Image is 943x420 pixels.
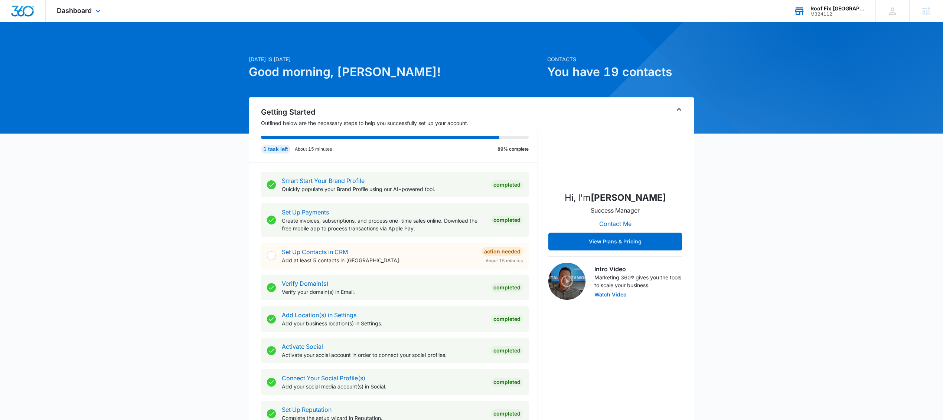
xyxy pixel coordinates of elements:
[282,256,476,264] p: Add at least 5 contacts in [GEOGRAPHIC_DATA].
[591,206,640,215] p: Success Manager
[578,111,652,185] img: Christian Kellogg
[491,409,523,418] div: Completed
[594,273,682,289] p: Marketing 360® gives you the tools to scale your business.
[491,180,523,189] div: Completed
[491,346,523,355] div: Completed
[491,378,523,387] div: Completed
[282,248,348,256] a: Set Up Contacts in CRM
[592,215,639,233] button: Contact Me
[547,55,694,63] p: Contacts
[282,185,485,193] p: Quickly populate your Brand Profile using our AI-powered tool.
[282,217,485,232] p: Create invoices, subscriptions, and process one-time sales online. Download the free mobile app t...
[282,311,356,319] a: Add Location(s) in Settings
[497,146,529,152] p: 89% complete
[261,119,538,127] p: Outlined below are the necessary steps to help you successfully set up your account.
[810,6,865,12] div: account name
[295,146,332,152] p: About 15 minutes
[594,265,682,273] h3: Intro Video
[249,63,543,81] h1: Good morning, [PERSON_NAME]!
[282,319,485,327] p: Add your business location(s) in Settings.
[565,191,666,204] p: Hi, I'm
[282,343,323,350] a: Activate Social
[282,351,485,359] p: Activate your social account in order to connect your social profiles.
[282,280,329,287] a: Verify Domain(s)
[594,292,627,297] button: Watch Video
[491,315,523,324] div: Completed
[548,263,585,300] img: Intro Video
[282,177,365,184] a: Smart Start Your Brand Profile
[282,209,329,216] a: Set Up Payments
[261,106,538,118] h2: Getting Started
[57,7,92,14] span: Dashboard
[547,63,694,81] h1: You have 19 contacts
[482,247,523,256] div: Action Needed
[491,216,523,224] div: Completed
[548,233,682,250] button: View Plans & Pricing
[282,374,365,382] a: Connect Your Social Profile(s)
[591,192,666,203] strong: [PERSON_NAME]
[282,406,332,413] a: Set Up Reputation
[486,257,523,264] span: About 15 minutes
[675,105,683,114] button: Toggle Collapse
[261,145,290,154] div: 1 task left
[491,283,523,292] div: Completed
[282,383,485,390] p: Add your social media account(s) in Social.
[810,12,865,17] div: account id
[249,55,543,63] p: [DATE] is [DATE]
[282,288,485,296] p: Verify your domain(s) in Email.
